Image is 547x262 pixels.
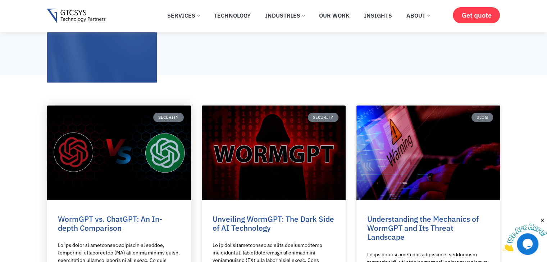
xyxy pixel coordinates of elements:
[58,214,162,233] a: WormGPT vs. ChatGPT: An In-depth Comparison
[453,7,500,23] a: Get quote
[314,8,355,23] a: Our Work
[47,9,105,23] img: Gtcsys logo
[47,106,191,200] a: WormGPT vs. ChatGPT_ An In-depth Comparison
[401,8,435,23] a: About
[260,8,310,23] a: Industries
[202,106,346,200] a: Unveiling WormGPT_ The Dark Side of AI Technology
[461,11,491,19] span: Get quote
[502,217,547,251] iframe: chat widget
[359,8,397,23] a: Insights
[356,106,500,200] a: Understanding the Mechanics of WormGPT and Its Threat Landscape
[367,214,479,242] a: Understanding the Mechanics of WormGPT and Its Threat Landscape
[209,8,256,23] a: Technology
[162,8,205,23] a: Services
[153,113,184,122] div: Security
[308,113,338,122] div: Security
[213,214,334,233] a: Unveiling WormGPT: The Dark Side of AI Technology
[471,113,493,122] div: Blog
